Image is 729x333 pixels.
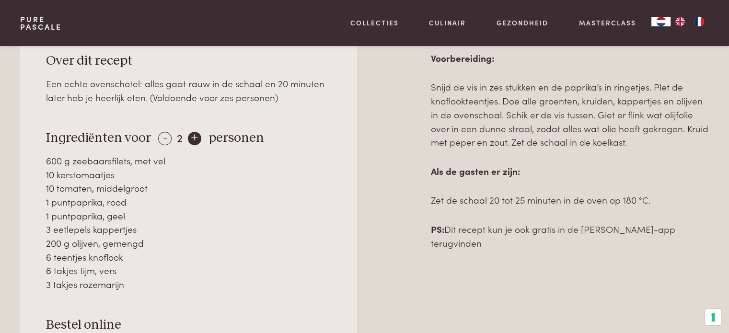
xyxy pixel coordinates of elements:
button: Uw voorkeuren voor toestemming voor trackingtechnologieën [705,309,721,325]
span: Ingrediënten voor [46,131,151,145]
div: 6 teentjes knoflook [46,250,332,264]
span: personen [208,131,264,145]
p: Snijd de vis in zes stukken en de paprika’s in ringetjes. Plet de knoflookteentjes. Doe alle groe... [431,80,709,149]
a: Masterclass [579,18,636,28]
div: + [188,132,201,145]
p: Zet de schaal 20 tot 25 minuten in de oven op 180 °C. [431,193,709,207]
div: 1 puntpaprika, rood [46,195,332,209]
a: Culinair [429,18,466,28]
div: 6 takjes tijm, vers [46,264,332,277]
div: 10 tomaten, middelgroot [46,181,332,195]
a: EN [671,17,690,26]
div: 3 eetlepels kappertjes [46,222,332,236]
h3: Over dit recept [46,53,332,69]
aside: Language selected: Nederlands [651,17,709,26]
div: - [158,132,172,145]
strong: Als de gasten er zijn: [431,164,520,177]
strong: Voorbereiding: [431,51,494,64]
a: Collecties [350,18,399,28]
a: PurePascale [20,15,62,31]
div: 10 kerstomaatjes [46,168,332,182]
a: NL [651,17,671,26]
a: Gezondheid [497,18,548,28]
p: Dit recept kun je ook gratis in de [PERSON_NAME]-app terugvinden [431,222,709,250]
div: 200 g olijven, gemengd [46,236,332,250]
div: 600 g zeebaarsfilets, met vel [46,154,332,168]
a: FR [690,17,709,26]
div: 1 puntpaprika, geel [46,209,332,223]
div: Language [651,17,671,26]
ul: Language list [671,17,709,26]
span: 2 [177,129,183,145]
div: 3 takjes rozemarijn [46,277,332,291]
b: PS: [431,222,444,235]
div: Een echte ovenschotel: alles gaat rauw in de schaal en 20 minuten later heb je heerlijk eten. (Vo... [46,77,332,104]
